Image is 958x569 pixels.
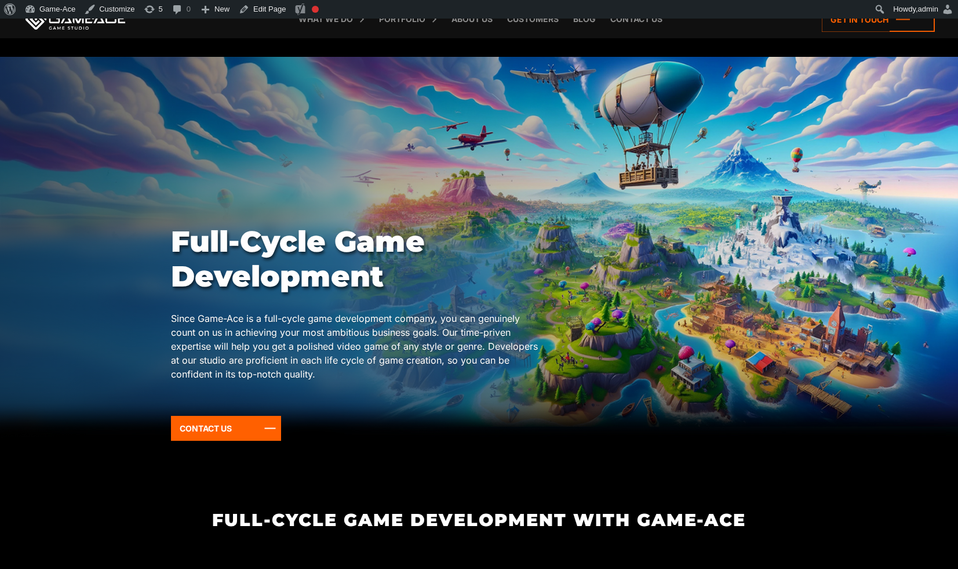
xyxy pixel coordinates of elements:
div: Focus keyphrase not set [312,6,319,13]
span: admin [918,5,938,13]
h2: Full-Cycle Game Development with Game-Ace [170,510,788,530]
a: Get in touch [822,7,935,32]
p: Since Game-Ace is a full-cycle game development company, you can genuinely count on us in achievi... [171,311,541,381]
h1: Full-Cycle Game Development [171,224,541,294]
a: Contact Us [171,416,281,441]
